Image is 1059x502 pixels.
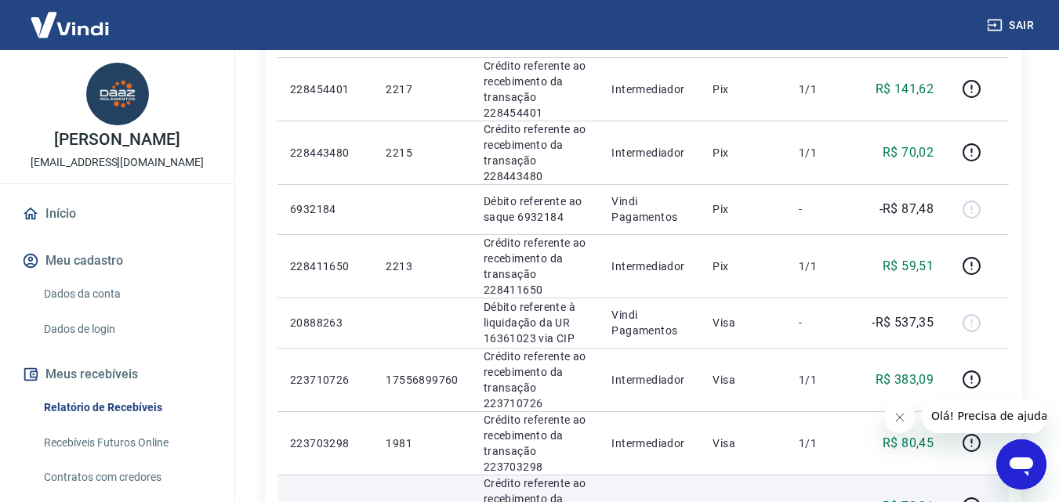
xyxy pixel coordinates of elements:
[611,307,687,338] p: Vindi Pagamentos
[9,11,132,23] span: Olá! Precisa de ajuda?
[484,349,587,411] p: Crédito referente ao recebimento da transação 223710726
[38,427,216,459] a: Recebíveis Futuros Online
[386,258,458,274] p: 2213
[290,258,361,274] p: 228411650
[19,357,216,392] button: Meus recebíveis
[799,435,845,451] p: 1/1
[484,121,587,184] p: Crédito referente ao recebimento da transação 228443480
[879,200,934,218] p: -R$ 87,48
[713,81,774,97] p: Pix
[38,392,216,424] a: Relatório de Recebíveis
[713,201,774,217] p: Pix
[713,435,774,451] p: Visa
[876,80,934,99] p: R$ 141,62
[290,435,361,451] p: 223703298
[38,278,216,310] a: Dados da conta
[883,257,934,276] p: R$ 59,51
[38,313,216,345] a: Dados de login
[799,315,845,330] p: -
[290,372,361,388] p: 223710726
[611,81,687,97] p: Intermediador
[984,11,1040,40] button: Sair
[713,258,774,274] p: Pix
[290,81,361,97] p: 228454401
[19,244,216,278] button: Meu cadastro
[484,412,587,475] p: Crédito referente ao recebimento da transação 223703298
[290,201,361,217] p: 6932184
[19,1,121,49] img: Vindi
[883,143,934,162] p: R$ 70,02
[713,145,774,161] p: Pix
[386,435,458,451] p: 1981
[883,434,934,453] p: R$ 80,45
[872,313,934,332] p: -R$ 537,35
[484,235,587,298] p: Crédito referente ao recebimento da transação 228411650
[611,145,687,161] p: Intermediador
[54,132,180,148] p: [PERSON_NAME]
[386,145,458,161] p: 2215
[484,299,587,346] p: Débito referente à liquidação da UR 16361023 via CIP
[996,439,1046,489] iframe: Botão para abrir a janela de mensagens
[19,197,216,231] a: Início
[386,81,458,97] p: 2217
[484,58,587,121] p: Crédito referente ao recebimento da transação 228454401
[31,154,204,171] p: [EMAIL_ADDRESS][DOMAIN_NAME]
[611,372,687,388] p: Intermediador
[884,402,916,433] iframe: Fechar mensagem
[922,399,1046,433] iframe: Mensagem da empresa
[799,145,845,161] p: 1/1
[290,145,361,161] p: 228443480
[799,81,845,97] p: 1/1
[611,435,687,451] p: Intermediador
[876,370,934,389] p: R$ 383,09
[611,193,687,225] p: Vindi Pagamentos
[713,315,774,330] p: Visa
[290,315,361,330] p: 20888263
[386,372,458,388] p: 17556899760
[86,63,149,125] img: 0db8e0c4-2ab7-4be5-88e6-597d13481b44.jpeg
[38,461,216,493] a: Contratos com credores
[484,193,587,225] p: Débito referente ao saque 6932184
[799,201,845,217] p: -
[611,258,687,274] p: Intermediador
[799,258,845,274] p: 1/1
[713,372,774,388] p: Visa
[799,372,845,388] p: 1/1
